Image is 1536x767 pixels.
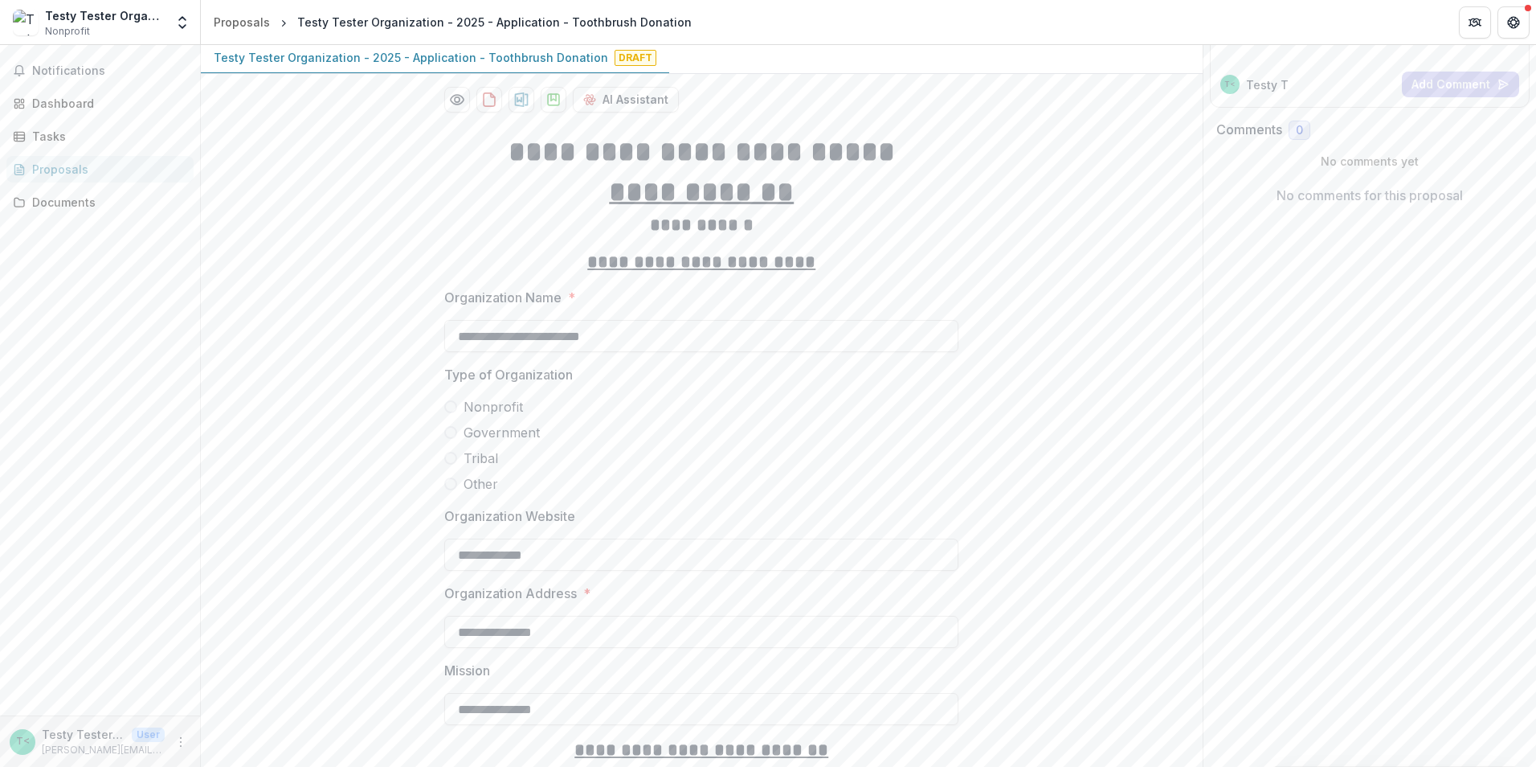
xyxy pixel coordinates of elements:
[1224,80,1236,88] div: Testy Tester <annessa.hicks12@gmail.com> <annessa.hicks12@gmail.com>
[207,10,698,34] nav: breadcrumb
[464,474,498,494] span: Other
[214,49,608,66] p: Testy Tester Organization - 2025 - Application - Toothbrush Donation
[6,58,194,84] button: Notifications
[42,743,165,757] p: [PERSON_NAME][EMAIL_ADDRESS][DOMAIN_NAME]
[541,87,566,113] button: download-proposal
[464,449,498,468] span: Tribal
[45,24,90,39] span: Nonprofit
[1246,76,1289,93] p: Testy T
[45,7,165,24] div: Testy Tester Organization
[1277,186,1463,205] p: No comments for this proposal
[1296,124,1303,137] span: 0
[32,194,181,211] div: Documents
[32,95,181,112] div: Dashboard
[476,87,502,113] button: download-proposal
[214,14,270,31] div: Proposals
[6,189,194,215] a: Documents
[32,128,181,145] div: Tasks
[1216,153,1524,170] p: No comments yet
[1216,122,1282,137] h2: Comments
[573,87,679,113] button: AI Assistant
[1459,6,1491,39] button: Partners
[16,736,30,747] div: Testy Tester <annessa.hicks12@gmail.com> <annessa.hicks12@gmail.com>
[132,728,165,742] p: User
[6,156,194,183] a: Proposals
[1497,6,1530,39] button: Get Help
[444,661,490,680] p: Mission
[444,507,575,526] p: Organization Website
[6,123,194,150] a: Tasks
[207,10,276,34] a: Proposals
[171,732,190,752] button: More
[444,87,470,113] button: Preview d1641192-1237-4c8f-9f91-6b9881acc45e-0.pdf
[615,50,656,66] span: Draft
[1402,72,1519,97] button: Add Comment
[444,365,573,384] p: Type of Organization
[13,10,39,35] img: Testy Tester Organization
[509,87,534,113] button: download-proposal
[32,161,181,178] div: Proposals
[32,64,187,78] span: Notifications
[464,423,540,442] span: Government
[464,397,523,416] span: Nonprofit
[297,14,692,31] div: Testy Tester Organization - 2025 - Application - Toothbrush Donation
[6,90,194,117] a: Dashboard
[444,584,577,603] p: Organization Address
[444,288,562,307] p: Organization Name
[171,6,194,39] button: Open entity switcher
[42,726,125,743] p: Testy Tester <[PERSON_NAME][EMAIL_ADDRESS][DOMAIN_NAME]> <[PERSON_NAME][DOMAIN_NAME][EMAIL_ADDRES...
